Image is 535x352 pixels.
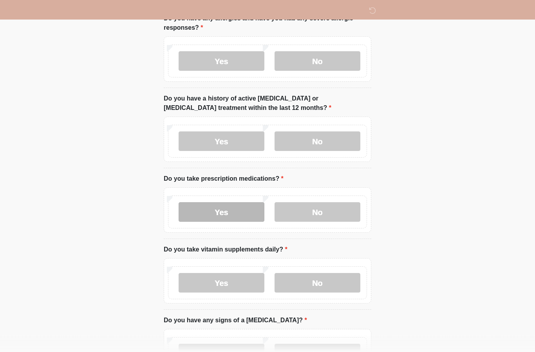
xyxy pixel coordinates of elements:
label: No [275,273,360,293]
label: Yes [179,52,264,71]
label: No [275,132,360,151]
label: Do you have any allergies and have you had any severe allergic responses? [164,14,371,33]
label: Do you take vitamin supplements daily? [164,245,287,255]
label: Do you have a history of active [MEDICAL_DATA] or [MEDICAL_DATA] treatment within the last 12 mon... [164,94,371,113]
label: Do you take prescription medications? [164,174,284,184]
label: Yes [179,203,264,222]
label: Do you have any signs of a [MEDICAL_DATA]? [164,316,307,325]
label: No [275,203,360,222]
img: DM Studio Logo [156,6,166,16]
label: Yes [179,273,264,293]
label: Yes [179,132,264,151]
label: No [275,52,360,71]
